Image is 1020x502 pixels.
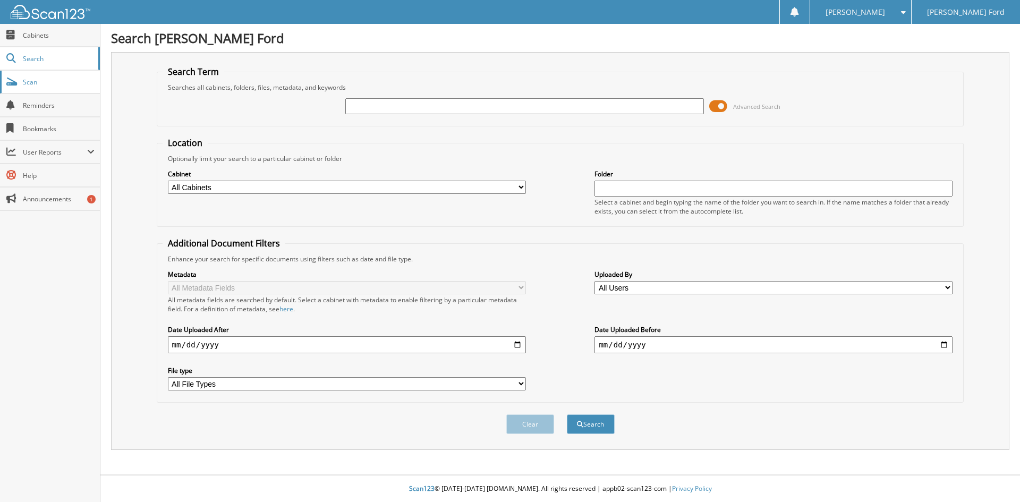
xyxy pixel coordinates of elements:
span: Search [23,54,93,63]
div: Enhance your search for specific documents using filters such as date and file type. [163,254,958,263]
legend: Search Term [163,66,224,78]
span: Advanced Search [733,103,780,110]
label: Cabinet [168,169,526,178]
legend: Additional Document Filters [163,237,285,249]
label: Date Uploaded Before [594,325,953,334]
div: Searches all cabinets, folders, files, metadata, and keywords [163,83,958,92]
span: Help [23,171,95,180]
div: © [DATE]-[DATE] [DOMAIN_NAME]. All rights reserved | appb02-scan123-com | [100,476,1020,502]
div: Select a cabinet and begin typing the name of the folder you want to search in. If the name match... [594,198,953,216]
span: Scan123 [409,484,435,493]
span: [PERSON_NAME] [826,9,885,15]
a: Privacy Policy [672,484,712,493]
div: 1 [87,195,96,203]
span: [PERSON_NAME] Ford [927,9,1005,15]
legend: Location [163,137,208,149]
input: end [594,336,953,353]
label: Uploaded By [594,270,953,279]
div: Optionally limit your search to a particular cabinet or folder [163,154,958,163]
img: scan123-logo-white.svg [11,5,90,19]
span: User Reports [23,148,87,157]
span: Cabinets [23,31,95,40]
label: Date Uploaded After [168,325,526,334]
label: File type [168,366,526,375]
div: All metadata fields are searched by default. Select a cabinet with metadata to enable filtering b... [168,295,526,313]
label: Folder [594,169,953,178]
span: Reminders [23,101,95,110]
span: Announcements [23,194,95,203]
button: Search [567,414,615,434]
span: Bookmarks [23,124,95,133]
a: here [279,304,293,313]
h1: Search [PERSON_NAME] Ford [111,29,1009,47]
button: Clear [506,414,554,434]
label: Metadata [168,270,526,279]
span: Scan [23,78,95,87]
input: start [168,336,526,353]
